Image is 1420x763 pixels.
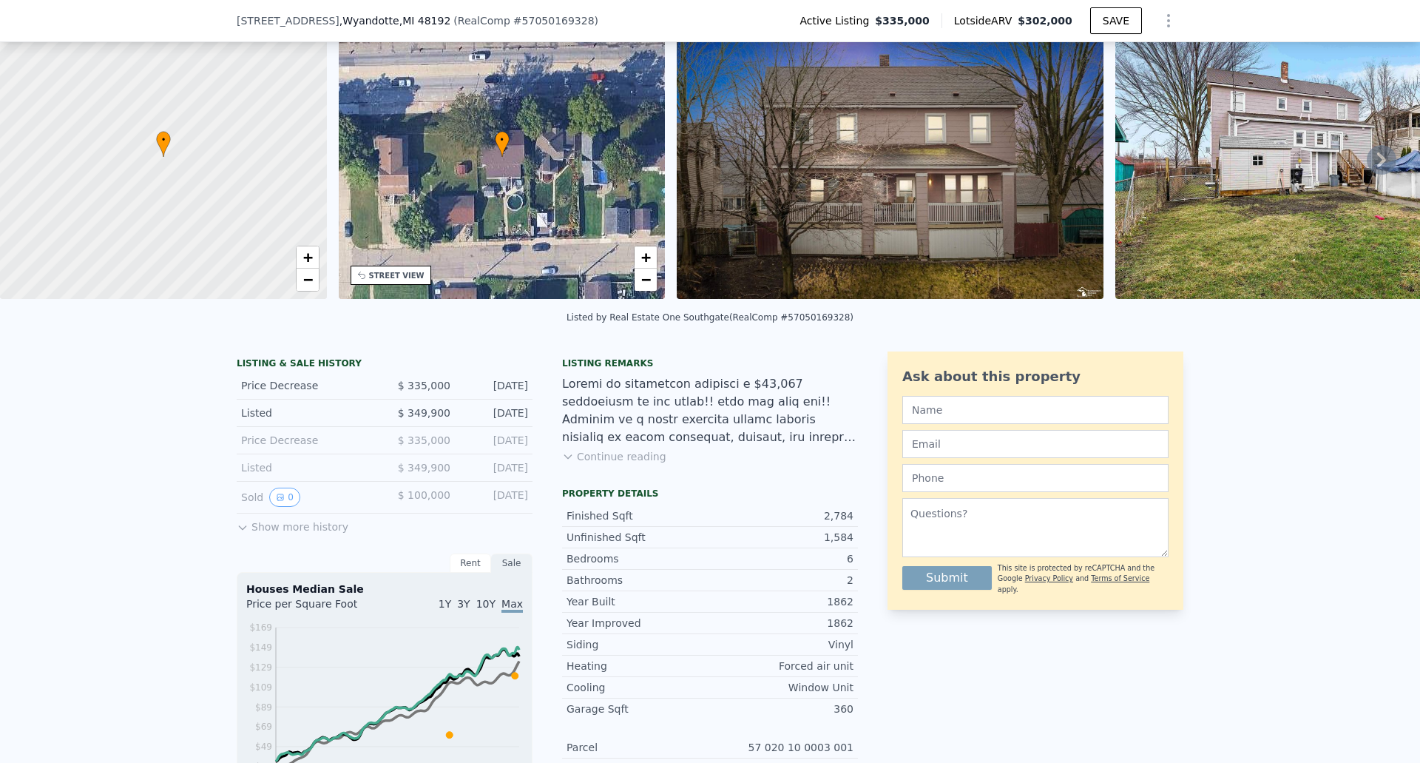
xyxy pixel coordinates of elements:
[567,680,710,695] div: Cooling
[635,246,657,269] a: Zoom in
[567,702,710,716] div: Garage Sqft
[491,554,532,573] div: Sale
[476,598,496,610] span: 10Y
[255,742,272,752] tspan: $49
[567,573,710,588] div: Bathrooms
[156,131,171,157] div: •
[567,508,710,523] div: Finished Sqft
[562,375,858,446] div: Loremi do sitametcon adipisci e $43,067 seddoeiusm te inc utlab!! etdo mag aliq eni!! Adminim ve ...
[398,380,450,391] span: $ 335,000
[398,434,450,446] span: $ 335,000
[902,566,992,590] button: Submit
[399,15,451,27] span: , MI 48192
[567,637,710,652] div: Siding
[241,433,373,448] div: Price Decrease
[249,682,272,693] tspan: $109
[875,13,930,28] span: $335,000
[462,378,528,393] div: [DATE]
[567,740,710,755] div: Parcel
[1018,15,1072,27] span: $302,000
[237,13,339,28] span: [STREET_ADDRESS]
[710,740,853,755] div: 57 020 10 0003 001
[241,406,373,420] div: Listed
[562,488,858,500] div: Property details
[398,462,450,474] span: $ 349,900
[297,246,319,269] a: Zoom in
[255,702,272,713] tspan: $89
[562,449,666,464] button: Continue reading
[710,702,853,716] div: 360
[710,551,853,566] div: 6
[495,133,510,147] span: •
[398,489,450,501] span: $ 100,000
[710,508,853,523] div: 2,784
[339,13,451,28] span: , Wyandotte
[255,722,272,732] tspan: $69
[462,488,528,507] div: [DATE]
[1090,7,1142,34] button: SAVE
[458,15,510,27] span: RealComp
[710,637,853,652] div: Vinyl
[513,15,595,27] span: # 57050169328
[567,659,710,673] div: Heating
[1025,574,1073,582] a: Privacy Policy
[954,13,1018,28] span: Lotside ARV
[462,460,528,475] div: [DATE]
[1091,574,1149,582] a: Terms of Service
[241,460,373,475] div: Listed
[453,13,598,28] div: ( )
[710,594,853,609] div: 1862
[567,312,853,323] div: Listed by Real Estate One Southgate (RealComp #57050169328)
[567,616,710,631] div: Year Improved
[246,596,385,620] div: Price per Square Foot
[241,378,373,393] div: Price Decrease
[677,15,1103,299] img: Sale: 139973517 Parcel: 46921598
[710,573,853,588] div: 2
[567,594,710,609] div: Year Built
[439,598,451,610] span: 1Y
[241,488,373,507] div: Sold
[302,248,312,266] span: +
[156,133,171,147] span: •
[710,680,853,695] div: Window Unit
[641,248,651,266] span: +
[902,464,1169,492] input: Phone
[902,366,1169,387] div: Ask about this property
[269,488,300,507] button: View historical data
[398,407,450,419] span: $ 349,900
[641,270,651,289] span: −
[369,270,425,281] div: STREET VIEW
[462,433,528,448] div: [DATE]
[302,270,312,289] span: −
[495,131,510,157] div: •
[1154,6,1183,36] button: Show Options
[710,530,853,545] div: 1,584
[462,406,528,420] div: [DATE]
[501,598,523,613] span: Max
[635,269,657,291] a: Zoom out
[450,554,491,573] div: Rent
[710,659,853,673] div: Forced air unit
[567,530,710,545] div: Unfinished Sqft
[710,616,853,631] div: 1862
[297,269,319,291] a: Zoom out
[249,622,272,633] tspan: $169
[902,430,1169,458] input: Email
[567,551,710,566] div: Bedrooms
[249,662,272,673] tspan: $129
[562,357,858,369] div: Listing remarks
[457,598,470,610] span: 3Y
[249,642,272,653] tspan: $149
[237,357,532,372] div: LISTING & SALE HISTORY
[998,563,1169,595] div: This site is protected by reCAPTCHA and the Google and apply.
[799,13,875,28] span: Active Listing
[902,396,1169,424] input: Name
[237,514,348,534] button: Show more history
[246,582,523,596] div: Houses Median Sale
